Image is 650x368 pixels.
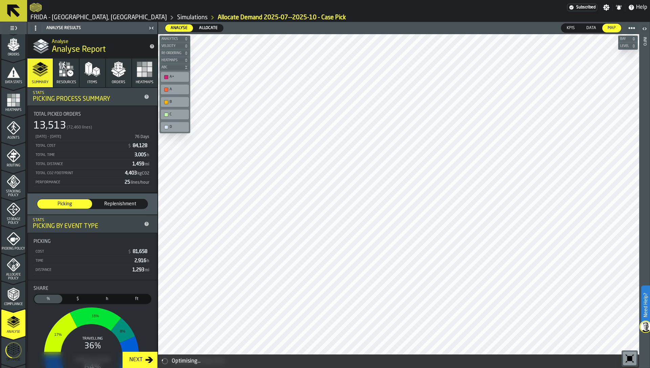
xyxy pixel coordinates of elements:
span: (72,460 lines) [67,125,92,130]
span: $ [128,144,131,148]
span: Data Stats [1,80,25,84]
span: Agents [1,136,25,140]
div: Title [34,239,151,244]
label: button-switch-multi-Share [34,294,63,304]
div: StatList-item-03/07/2025 - 01/10/2025 [34,132,151,141]
span: 81,658 [133,249,149,254]
span: Map [605,25,619,31]
button: button- [159,43,190,49]
label: button-switch-multi-Distance [122,294,151,304]
div: StatList-item-Total CO2 Footprint [34,168,151,178]
li: menu Optimise [1,337,25,364]
button: button- [159,36,190,42]
li: menu Orders [1,32,25,59]
a: logo-header [159,353,198,367]
span: 25 [125,180,150,185]
div: button-toolbar-undefined [159,121,190,133]
div: thumb [64,295,92,303]
span: Replenishment [95,201,145,207]
div: B [162,98,188,106]
li: menu Analyse [1,309,25,336]
span: Help [636,3,647,11]
div: StatList-item-Total Time [34,150,151,159]
span: 76 Days [135,135,149,139]
li: menu Stacking Policy [1,170,25,198]
div: A+ [170,75,187,79]
span: Analyse Report [52,44,106,55]
label: Need Help? [642,286,649,324]
div: thumb [37,199,92,209]
div: Distance [35,268,130,272]
div: button-toolbar-undefined [159,71,190,83]
div: Cost [35,250,125,254]
div: Menu Subscription [567,4,597,11]
span: Orders [112,80,125,85]
li: menu Compliance [1,281,25,308]
a: link-to-/wh/i/6dbb1d82-3db7-4128-8c89-fa256cbecc9a/settings/billing [567,4,597,11]
span: Allocate Policy [1,273,25,280]
li: menu Heatmaps [1,87,25,114]
span: Velocity [160,44,183,48]
span: Items [87,80,97,85]
label: button-switch-multi-Replenishment [92,199,148,209]
label: button-switch-multi-Cost [63,294,92,304]
div: A+ [162,73,188,80]
div: Next [127,356,145,364]
label: button-toggle-Close me [147,24,156,32]
span: h [147,259,149,263]
div: button-toolbar-undefined [622,350,638,367]
span: 1,293 [132,268,150,272]
label: button-switch-multi-Picking [37,199,92,209]
div: thumb [93,199,148,209]
span: lines/hour [131,181,149,185]
button: button-Next [123,352,157,368]
span: Subscribed [576,5,595,10]
span: Resources [57,80,76,85]
span: Storage Policy [1,217,25,225]
div: title-Analyse Report [27,34,157,59]
span: Analyse [168,25,190,31]
div: Stats [33,218,141,223]
div: thumb [581,24,602,32]
span: $ [128,250,131,254]
span: Picking Policy [1,247,25,251]
div: Stats [33,91,141,95]
span: KPIs [564,25,578,31]
div: thumb [561,24,580,32]
li: menu Allocate Policy [1,254,25,281]
div: A [170,87,187,92]
div: stat-Total Picked Orders [28,106,157,192]
label: button-toggle-Toggle Full Menu [1,23,25,33]
label: button-toggle-Help [625,3,650,11]
span: Re-Ordering [160,51,183,55]
nav: Breadcrumb [30,14,647,22]
div: StatList-item-Total Distance [34,159,151,168]
div: 13,513 [34,120,66,132]
li: menu Data Stats [1,60,25,87]
div: Time [35,259,132,263]
div: thumb [34,295,62,303]
span: Level [619,44,630,48]
div: button-toolbar-undefined [159,108,190,121]
button: button- [159,64,190,71]
div: Analyse Results [29,23,147,33]
label: button-toggle-Open [640,23,649,36]
span: Summary [32,80,48,85]
label: button-switch-multi-Data [581,23,602,33]
span: Heatmaps [1,108,25,112]
div: StatList-item-Distance [34,265,151,274]
svg: Reset zoom and position [624,353,635,364]
span: 1,459 [132,162,150,166]
span: Routing [1,164,25,167]
span: $ [65,296,90,302]
div: D [170,125,187,129]
div: thumb [194,24,223,32]
div: button-toolbar-undefined [159,96,190,108]
span: 84,128 [133,143,149,148]
span: 3,005 [134,153,150,157]
span: Bay [619,37,630,41]
div: Title [34,112,151,117]
div: StatList-item-Time [34,256,151,265]
div: thumb [123,295,151,303]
